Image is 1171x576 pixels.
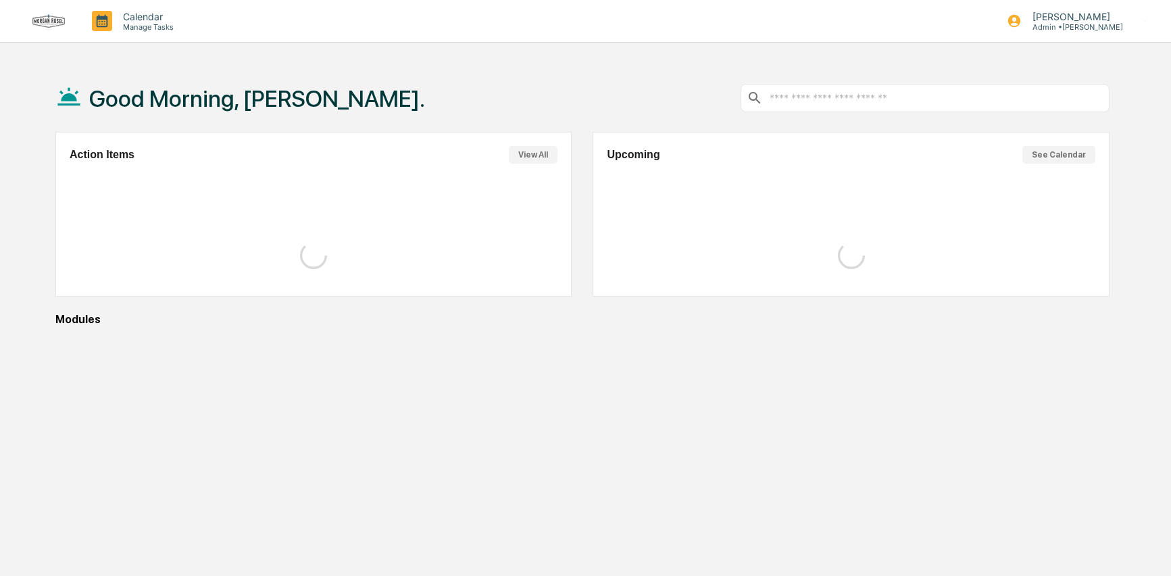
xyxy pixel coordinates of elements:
p: Calendar [112,11,180,22]
h1: Good Morning, [PERSON_NAME]. [89,85,425,112]
button: See Calendar [1022,146,1095,164]
img: logo [32,14,65,28]
h2: Upcoming [607,149,659,161]
h2: Action Items [70,149,134,161]
p: [PERSON_NAME] [1022,11,1123,22]
p: Manage Tasks [112,22,180,32]
div: Modules [55,313,1110,326]
button: View All [509,146,557,164]
p: Admin • [PERSON_NAME] [1022,22,1123,32]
